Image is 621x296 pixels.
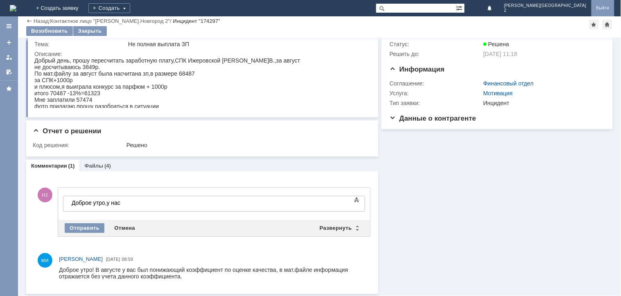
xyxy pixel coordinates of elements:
[126,142,367,148] div: Решено
[31,163,67,169] a: Комментарии
[390,114,476,122] span: Данные о контрагенте
[128,41,367,47] div: Не полная выплата ЗП
[33,142,125,148] div: Код решения:
[50,18,170,24] a: Контактное лицо "[PERSON_NAME].Новгород 2"
[390,100,482,106] div: Тип заявки:
[504,3,587,8] span: [PERSON_NAME][GEOGRAPHIC_DATA]
[2,65,16,78] a: Мои согласования
[88,3,130,13] div: Создать
[59,255,103,263] a: [PERSON_NAME]
[483,100,601,106] div: Инцидент
[68,163,75,169] div: (1)
[390,80,482,87] div: Соглашение:
[50,18,173,24] div: /
[34,41,126,47] div: Тема:
[106,257,120,262] span: [DATE]
[390,90,482,96] div: Услуга:
[34,51,368,57] div: Описание:
[483,90,513,96] a: Мотивация
[390,41,482,47] div: Статус:
[603,20,612,29] div: Сделать домашней страницей
[589,20,599,29] div: Добавить в избранное
[483,51,517,57] span: [DATE] 11:18
[504,8,587,13] span: 2
[10,5,16,11] a: Перейти на домашнюю страницу
[2,51,16,64] a: Мои заявки
[10,5,16,11] img: logo
[390,65,445,73] span: Информация
[104,163,111,169] div: (4)
[483,41,509,47] span: Решена
[38,188,52,202] span: Н2
[390,51,482,57] div: Решить до:
[3,3,120,10] div: Доброе утро,у нас
[456,4,465,11] span: Расширенный поиск
[483,80,534,87] a: Финансовый отдел
[19,20,38,26] span: +1000р
[173,18,220,24] div: Инцидент "174297"
[352,195,362,205] span: Показать панель инструментов
[49,18,50,24] div: |
[122,257,133,262] span: 08:59
[84,163,103,169] a: Файлы
[34,18,49,24] a: Назад
[2,36,16,49] a: Создать заявку
[59,256,103,262] span: [PERSON_NAME]
[33,127,101,135] span: Отчет о решении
